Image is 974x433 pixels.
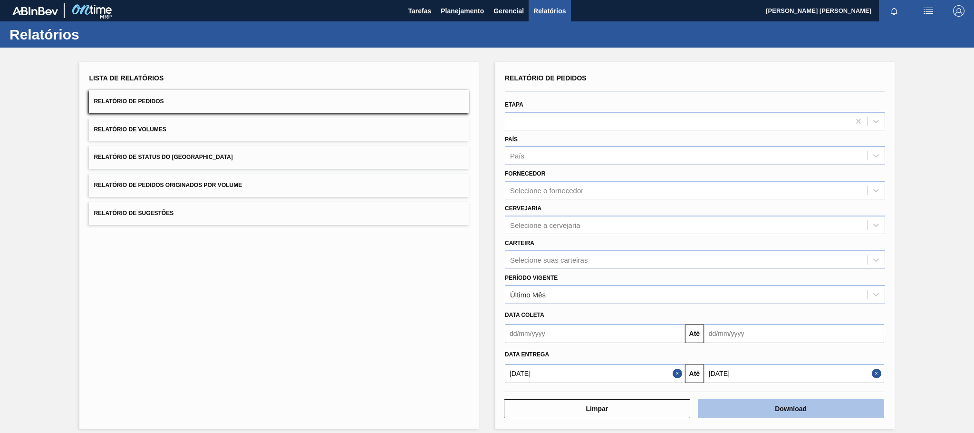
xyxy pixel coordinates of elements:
[510,152,524,160] div: País
[89,146,469,169] button: Relatório de Status do [GEOGRAPHIC_DATA]
[94,154,232,160] span: Relatório de Status do [GEOGRAPHIC_DATA]
[94,182,242,188] span: Relatório de Pedidos Originados por Volume
[879,4,909,18] button: Notificações
[408,5,431,17] span: Tarefas
[505,74,587,82] span: Relatório de Pedidos
[685,324,704,343] button: Até
[685,364,704,383] button: Até
[12,7,58,15] img: TNhmsLtSVTkK8tSr43FrP2fwEKptu5GPRR3wAAAABJRU5ErkJggg==
[505,324,685,343] input: dd/mm/yyyy
[704,324,884,343] input: dd/mm/yyyy
[505,170,545,177] label: Fornecedor
[510,221,580,229] div: Selecione a cervejaria
[89,118,469,141] button: Relatório de Volumes
[505,240,534,246] label: Carteira
[10,29,178,40] h1: Relatórios
[923,5,934,17] img: userActions
[89,90,469,113] button: Relatório de Pedidos
[504,399,690,418] button: Limpar
[704,364,884,383] input: dd/mm/yyyy
[94,98,164,105] span: Relatório de Pedidos
[505,275,558,281] label: Período Vigente
[510,187,583,195] div: Selecione o fornecedor
[89,74,164,82] span: Lista de Relatórios
[89,202,469,225] button: Relatório de Sugestões
[673,364,685,383] button: Close
[505,205,541,212] label: Cervejaria
[94,126,166,133] span: Relatório de Volumes
[510,290,546,298] div: Último Mês
[505,136,518,143] label: País
[94,210,174,216] span: Relatório de Sugestões
[872,364,884,383] button: Close
[441,5,484,17] span: Planejamento
[493,5,524,17] span: Gerencial
[510,256,588,264] div: Selecione suas carteiras
[698,399,884,418] button: Download
[505,101,523,108] label: Etapa
[505,351,549,358] span: Data entrega
[89,174,469,197] button: Relatório de Pedidos Originados por Volume
[953,5,964,17] img: Logout
[505,364,685,383] input: dd/mm/yyyy
[505,312,544,318] span: Data coleta
[533,5,566,17] span: Relatórios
